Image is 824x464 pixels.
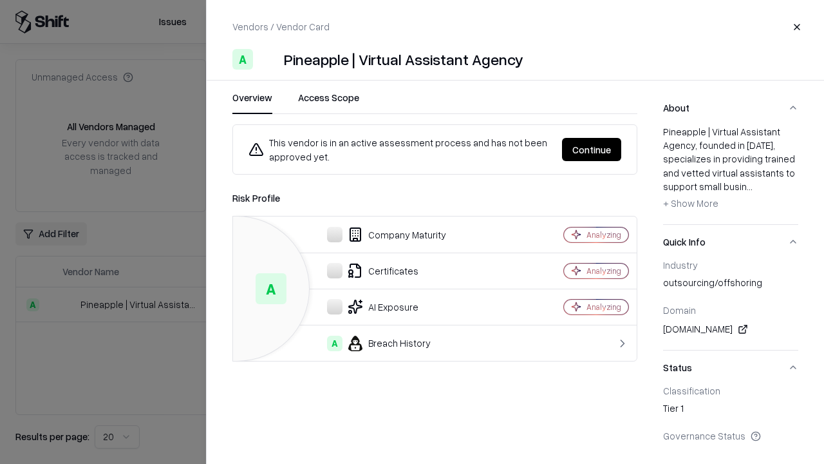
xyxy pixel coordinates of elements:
div: Domain [663,304,798,316]
div: Pineapple | Virtual Assistant Agency [284,49,523,70]
div: Risk Profile [232,190,637,206]
span: ... [747,180,753,192]
div: Analyzing [586,229,621,240]
div: Analyzing [586,302,621,313]
img: Pineapple | Virtual Assistant Agency [258,49,279,70]
div: Pineapple | Virtual Assistant Agency, founded in [DATE], specializes in providing trained and vet... [663,125,798,214]
div: AI Exposure [243,299,519,314]
div: Quick Info [663,259,798,350]
div: About [663,125,798,224]
div: Governance Status [663,430,798,441]
button: Overview [232,91,272,114]
div: A [327,336,342,351]
button: + Show More [663,193,718,214]
div: Industry [663,259,798,271]
p: Vendors / Vendor Card [232,20,330,34]
button: About [663,91,798,125]
div: Breach History [243,336,519,351]
button: Access Scope [298,91,359,114]
div: This vendor is in an active assessment process and has not been approved yet. [248,135,552,164]
button: Quick Info [663,225,798,259]
div: Analyzing [586,266,621,276]
div: A [232,49,253,70]
div: [DOMAIN_NAME] [663,322,798,337]
button: Continue [562,138,621,161]
button: Status [663,351,798,385]
div: Certificates [243,263,519,278]
div: A [256,273,286,304]
span: + Show More [663,197,718,209]
div: Company Maturity [243,227,519,242]
div: Tier 1 [663,401,798,420]
div: Classification [663,385,798,396]
div: outsourcing/offshoring [663,276,798,294]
